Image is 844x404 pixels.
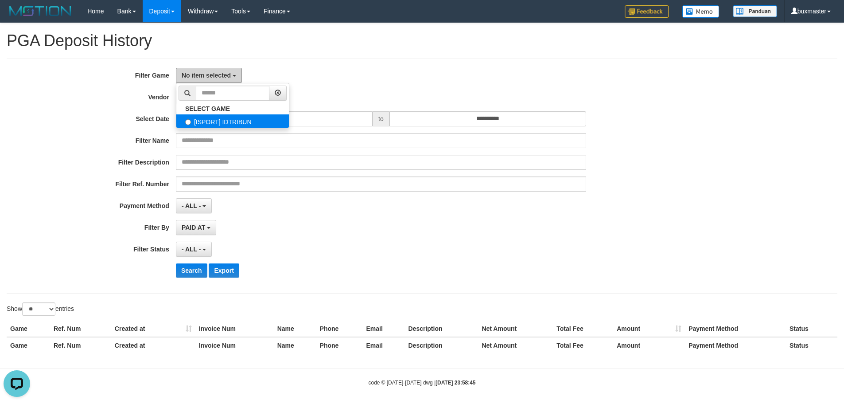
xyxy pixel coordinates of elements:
[176,103,289,114] a: SELECT GAME
[786,337,837,353] th: Status
[274,337,316,353] th: Name
[436,380,475,386] strong: [DATE] 23:58:45
[182,72,231,79] span: No item selected
[553,337,613,353] th: Total Fee
[369,380,476,386] small: code © [DATE]-[DATE] dwg |
[185,119,191,125] input: [ISPORT] IDTRIBUN
[786,321,837,337] th: Status
[182,246,201,253] span: - ALL -
[685,321,786,337] th: Payment Method
[363,337,405,353] th: Email
[209,263,239,278] button: Export
[613,337,685,353] th: Amount
[625,5,669,18] img: Feedback.jpg
[685,337,786,353] th: Payment Method
[182,224,205,231] span: PAID AT
[176,220,216,235] button: PAID AT
[50,321,111,337] th: Ref. Num
[195,337,274,353] th: Invoice Num
[176,114,289,128] label: [ISPORT] IDTRIBUN
[373,111,389,126] span: to
[316,321,363,337] th: Phone
[404,321,478,337] th: Description
[7,337,50,353] th: Game
[478,321,553,337] th: Net Amount
[176,263,207,278] button: Search
[363,321,405,337] th: Email
[613,321,685,337] th: Amount
[182,202,201,209] span: - ALL -
[50,337,111,353] th: Ref. Num
[176,198,212,213] button: - ALL -
[733,5,777,17] img: panduan.png
[682,5,720,18] img: Button%20Memo.svg
[478,337,553,353] th: Net Amount
[4,4,30,30] button: Open LiveChat chat widget
[22,302,55,316] select: Showentries
[7,4,74,18] img: MOTION_logo.png
[274,321,316,337] th: Name
[176,68,242,83] button: No item selected
[7,302,74,316] label: Show entries
[553,321,613,337] th: Total Fee
[316,337,363,353] th: Phone
[404,337,478,353] th: Description
[111,321,195,337] th: Created at
[195,321,274,337] th: Invoice Num
[176,242,212,257] button: - ALL -
[7,32,837,50] h1: PGA Deposit History
[7,321,50,337] th: Game
[185,105,230,112] b: SELECT GAME
[111,337,195,353] th: Created at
